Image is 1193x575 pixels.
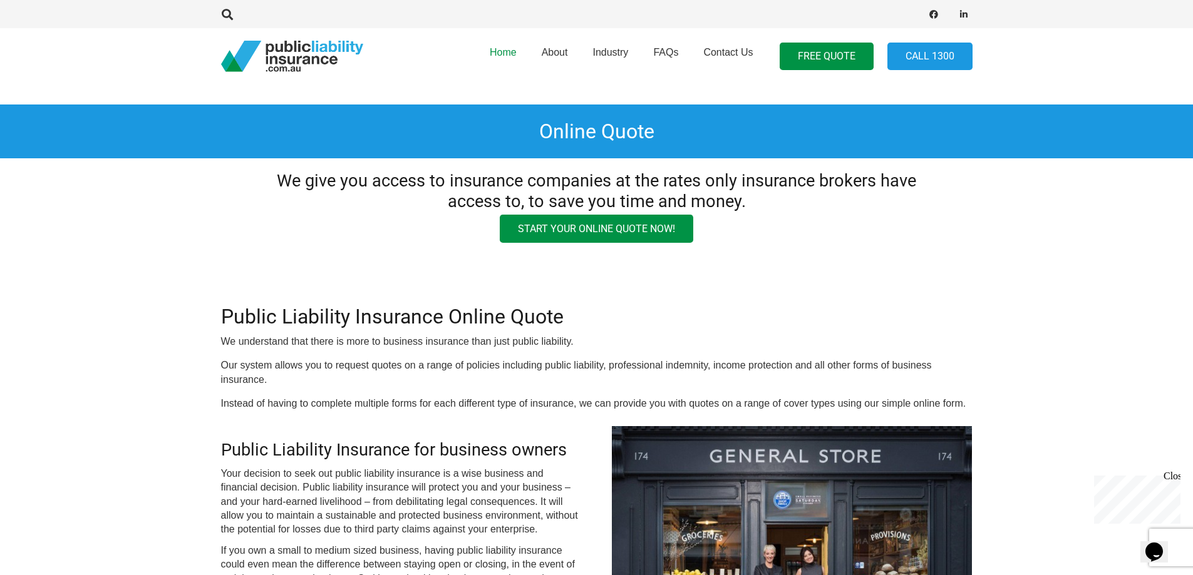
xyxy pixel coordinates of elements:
[529,24,581,88] a: About
[221,468,578,535] span: Your decision to seek out public liability insurance is a wise business and financial decision. P...
[221,359,973,387] p: Our system allows you to request quotes on a range of policies including public liability, profes...
[887,43,973,71] a: Call 1300
[221,397,973,410] p: Instead of having to complete multiple forms for each different type of insurance, we can provide...
[955,6,973,23] a: LinkedIn
[215,9,240,20] a: Search
[703,47,753,58] span: Contact Us
[780,43,874,71] a: FREE QUOTE
[592,47,628,58] span: Industry
[221,440,582,461] h3: Public Liability Insurance for business owners
[641,24,691,88] a: FAQs
[221,305,973,328] h2: Public Liability Insurance Online Quote
[490,47,517,58] span: Home
[5,5,86,91] div: Chat live with an agent now!Close
[250,171,943,211] h3: We give you access to insurance companies at the rates only insurance brokers have access to, to ...
[1089,471,1180,524] iframe: chat widget
[221,41,363,72] a: pli_logotransparent
[542,47,568,58] span: About
[580,24,641,88] a: Industry
[221,335,973,349] p: We understand that there is more to business insurance than just public liability.
[691,24,765,88] a: Contact Us
[500,215,693,243] a: Start your online quote now!
[1140,525,1180,562] iframe: chat widget
[477,24,529,88] a: Home
[653,47,678,58] span: FAQs
[925,6,943,23] a: Facebook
